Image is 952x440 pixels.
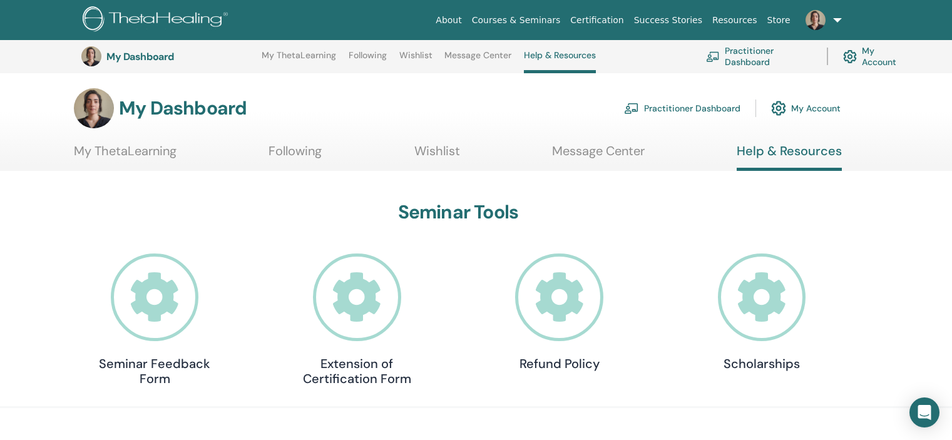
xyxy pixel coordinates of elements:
[92,356,217,386] h4: Seminar Feedback Form
[262,50,336,70] a: My ThetaLearning
[92,253,217,387] a: Seminar Feedback Form
[762,9,796,32] a: Store
[294,253,419,387] a: Extension of Certification Form
[624,95,740,122] a: Practitioner Dashboard
[294,356,419,386] h4: Extension of Certification Form
[467,9,566,32] a: Courses & Seminars
[269,143,322,168] a: Following
[624,103,639,114] img: chalkboard-teacher.svg
[444,50,511,70] a: Message Center
[629,9,707,32] a: Success Stories
[497,253,622,372] a: Refund Policy
[706,43,812,70] a: Practitioner Dashboard
[83,6,232,34] img: logo.png
[706,51,720,61] img: chalkboard-teacher.svg
[74,88,114,128] img: default.jpg
[524,50,596,73] a: Help & Resources
[699,253,824,372] a: Scholarships
[771,98,786,119] img: cog.svg
[349,50,387,70] a: Following
[497,356,622,371] h4: Refund Policy
[106,51,232,63] h3: My Dashboard
[737,143,842,171] a: Help & Resources
[414,143,460,168] a: Wishlist
[431,9,466,32] a: About
[771,95,841,122] a: My Account
[74,143,177,168] a: My ThetaLearning
[552,143,645,168] a: Message Center
[399,50,432,70] a: Wishlist
[565,9,628,32] a: Certification
[92,201,824,223] h3: Seminar Tools
[699,356,824,371] h4: Scholarships
[909,397,939,427] div: Open Intercom Messenger
[81,46,101,66] img: default.jpg
[707,9,762,32] a: Resources
[806,10,826,30] img: default.jpg
[843,47,857,66] img: cog.svg
[843,43,906,70] a: My Account
[119,97,247,120] h3: My Dashboard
